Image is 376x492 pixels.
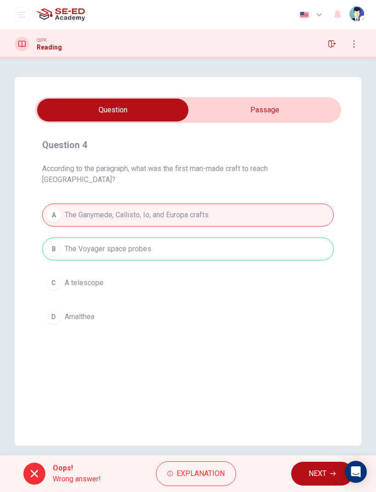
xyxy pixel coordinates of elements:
h1: Reading [37,44,62,51]
span: CEFR [37,37,46,44]
span: NEXT [309,467,326,480]
img: Profile picture [349,6,364,21]
span: Explanation [177,467,225,480]
span: Oops! [53,463,101,474]
img: en [299,11,310,18]
div: Open Intercom Messenger [345,461,367,483]
button: NEXT [291,462,353,486]
button: Explanation [156,461,236,486]
button: open mobile menu [15,7,29,22]
img: SE-ED Academy logo [37,6,85,24]
h4: Question 4 [42,138,334,152]
span: Wrong answer! [53,474,101,485]
span: According to the paragraph, what was the first man-made craft to reach [GEOGRAPHIC_DATA]? [42,163,334,185]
